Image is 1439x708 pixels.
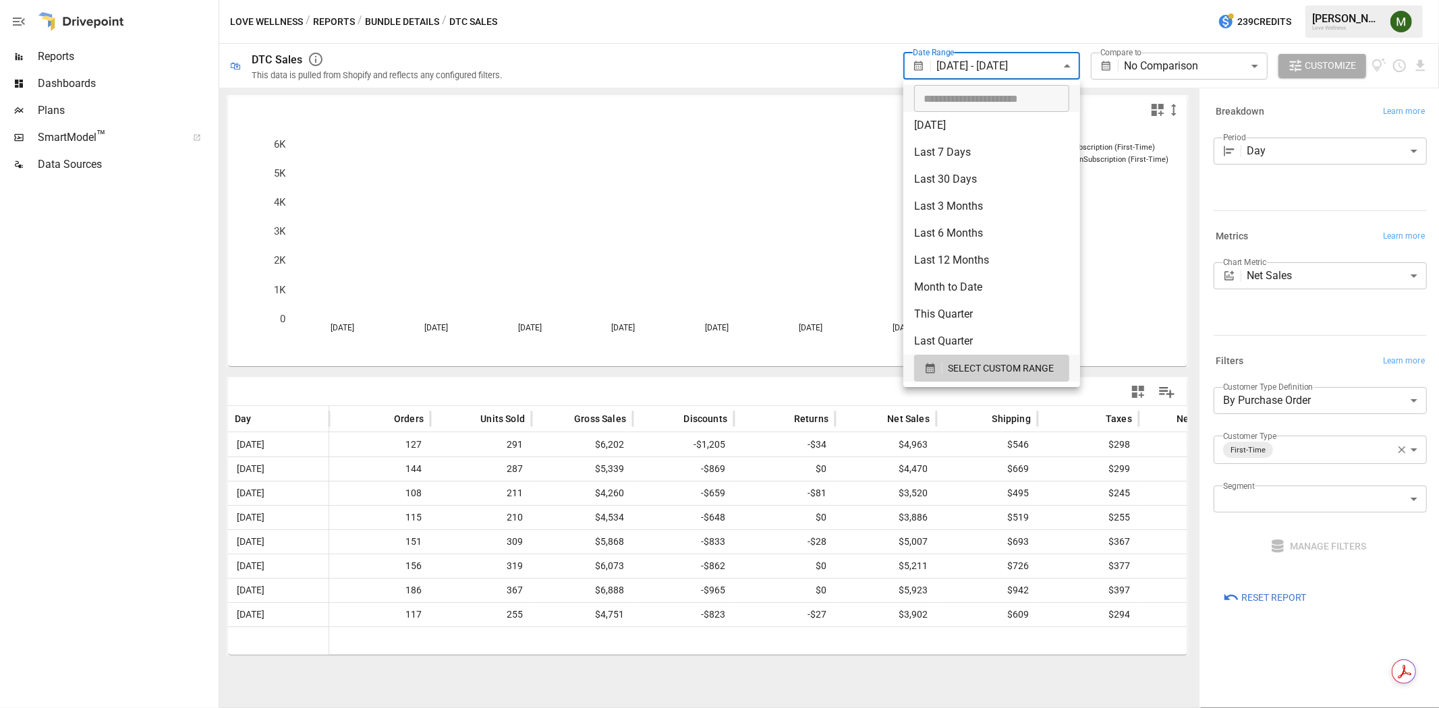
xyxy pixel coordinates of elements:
span: SELECT CUSTOM RANGE [948,360,1054,377]
li: Last Quarter [903,328,1080,355]
li: [DATE] [903,112,1080,139]
li: This Quarter [903,301,1080,328]
li: Last 7 Days [903,139,1080,166]
button: SELECT CUSTOM RANGE [914,355,1069,382]
li: Month to Date [903,274,1080,301]
li: Last 30 Days [903,166,1080,193]
li: Last 12 Months [903,247,1080,274]
li: Last 6 Months [903,220,1080,247]
li: Last 3 Months [903,193,1080,220]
